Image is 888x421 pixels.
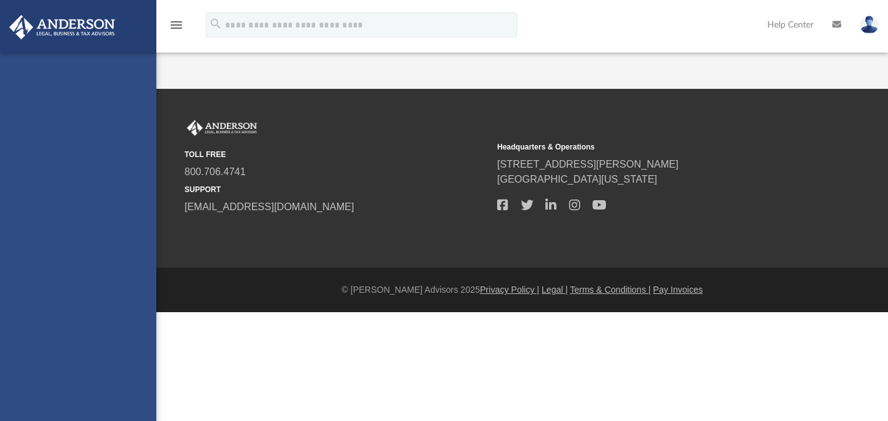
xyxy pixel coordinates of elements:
div: © [PERSON_NAME] Advisors 2025 [156,283,888,297]
a: Legal | [542,285,568,295]
a: menu [169,24,184,33]
a: [EMAIL_ADDRESS][DOMAIN_NAME] [184,201,354,212]
a: [GEOGRAPHIC_DATA][US_STATE] [497,174,657,185]
small: TOLL FREE [184,149,488,160]
a: [STREET_ADDRESS][PERSON_NAME] [497,159,679,170]
a: Privacy Policy | [480,285,540,295]
img: Anderson Advisors Platinum Portal [6,15,119,39]
i: menu [169,18,184,33]
img: Anderson Advisors Platinum Portal [184,120,260,136]
a: Terms & Conditions | [570,285,651,295]
small: Headquarters & Operations [497,141,801,153]
img: User Pic [860,16,879,34]
i: search [209,17,223,31]
a: Pay Invoices [653,285,702,295]
small: SUPPORT [184,184,488,195]
a: 800.706.4741 [184,166,246,177]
